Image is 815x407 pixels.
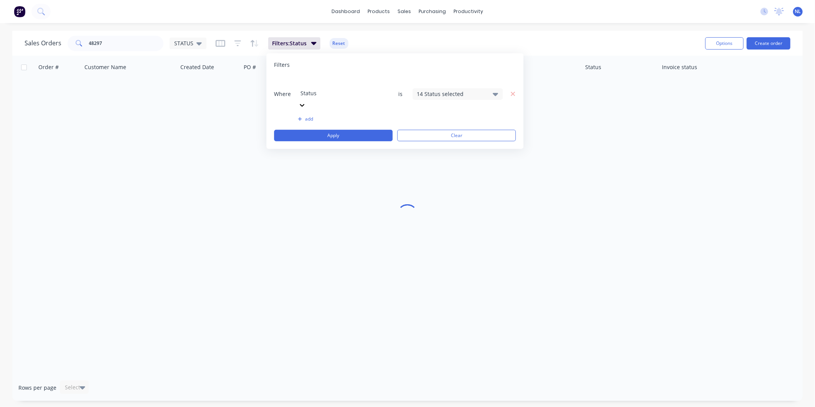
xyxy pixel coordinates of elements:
[89,36,164,51] input: Search...
[415,6,450,17] div: purchasing
[330,38,348,49] button: Reset
[174,39,193,47] span: STATUS
[18,384,56,392] span: Rows per page
[705,37,744,50] button: Options
[300,89,363,97] div: Status
[662,63,697,71] div: Invoice status
[274,90,297,98] span: Where
[795,8,801,15] span: NL
[65,384,85,391] div: Select...
[180,63,214,71] div: Created Date
[298,116,388,122] button: add
[585,63,601,71] div: Status
[84,63,126,71] div: Customer Name
[14,6,25,17] img: Factory
[397,130,516,141] button: Clear
[364,6,394,17] div: products
[450,6,487,17] div: productivity
[272,40,307,47] span: Filters: Status
[38,63,59,71] div: Order #
[25,40,61,47] h1: Sales Orders
[244,63,256,71] div: PO #
[747,37,790,50] button: Create order
[394,6,415,17] div: sales
[417,90,486,98] div: 14 Status selected
[274,61,290,69] span: Filters
[328,6,364,17] a: dashboard
[274,130,393,141] button: Apply
[268,37,320,50] button: Filters:Status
